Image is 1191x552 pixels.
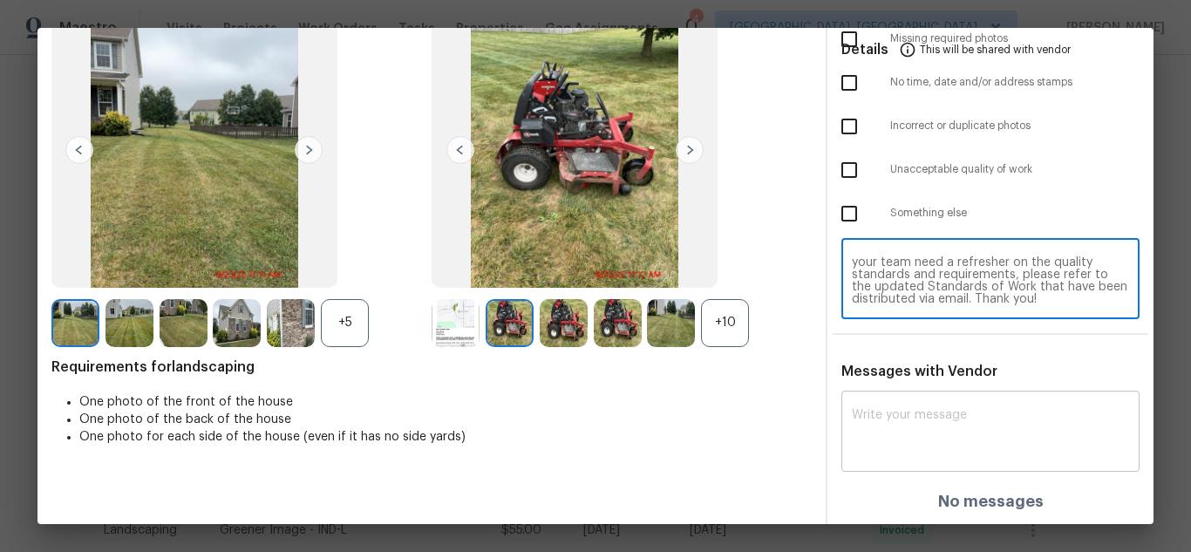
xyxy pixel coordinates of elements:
div: +5 [321,299,369,347]
div: Unacceptable quality of work [827,148,1154,192]
span: Requirements for landscaping [51,358,812,376]
li: One photo of the front of the house [79,393,812,411]
span: No time, date and/or address stamps [890,75,1140,90]
textarea: Maintenance Audit Team: Hello! Unfortunately, this Landscaping visit completed on [DATE] has been... [852,256,1129,305]
div: +10 [701,299,749,347]
div: Something else [827,192,1154,235]
span: Something else [890,206,1140,221]
img: left-chevron-button-url [65,136,93,164]
span: This will be shared with vendor [920,28,1071,70]
img: right-chevron-button-url [295,136,323,164]
li: One photo of the back of the house [79,411,812,428]
span: Incorrect or duplicate photos [890,119,1140,133]
span: Unacceptable quality of work [890,162,1140,177]
img: left-chevron-button-url [446,136,474,164]
img: right-chevron-button-url [676,136,704,164]
div: Incorrect or duplicate photos [827,105,1154,148]
span: Messages with Vendor [841,365,997,378]
li: One photo for each side of the house (even if it has no side yards) [79,428,812,446]
h4: No messages [938,493,1044,510]
div: No time, date and/or address stamps [827,61,1154,105]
